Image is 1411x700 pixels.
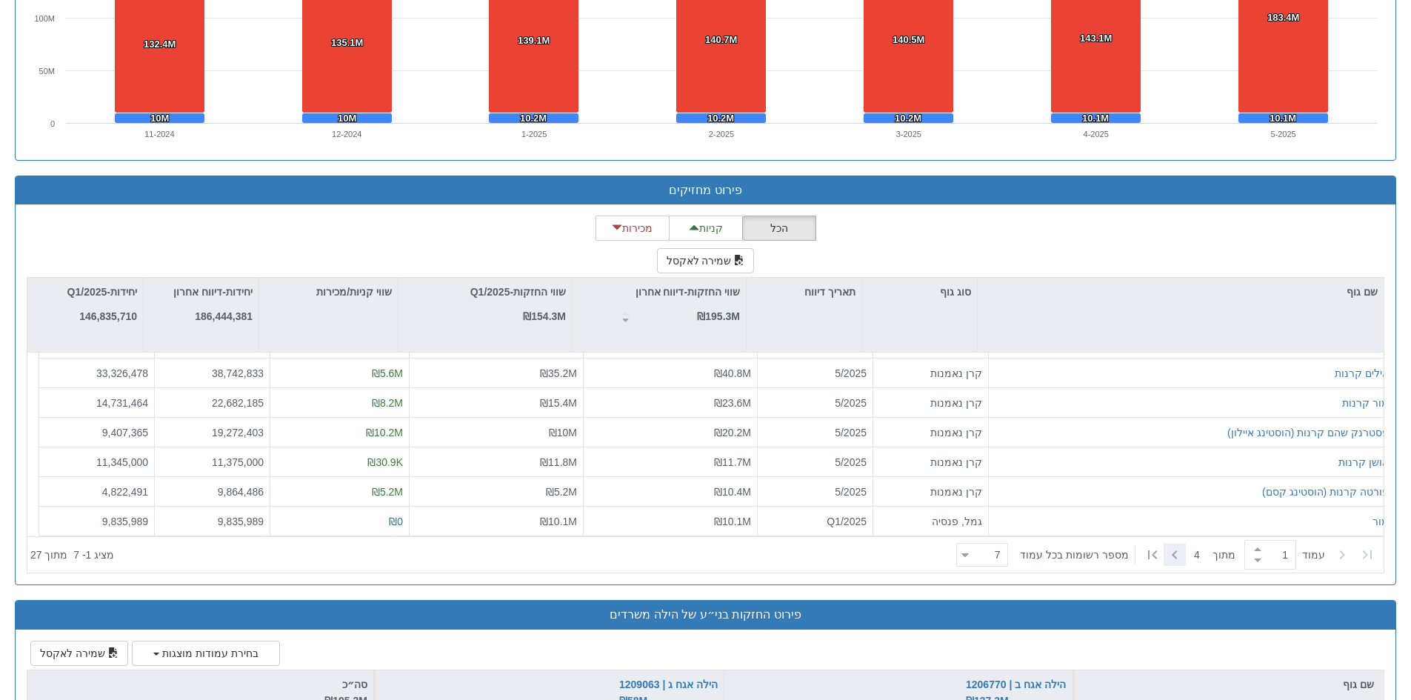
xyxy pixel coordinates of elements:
[1082,113,1109,124] tspan: 10.1M
[636,284,740,300] p: שווי החזקות-דיווח אחרון
[1270,130,1295,139] text: 5-2025
[161,455,264,470] div: 11,375,000
[879,455,982,470] div: קרן נאמנות
[1335,366,1389,381] button: אילים קרנות
[161,484,264,499] div: 9,864,486
[1075,670,1384,699] div: שם גוף
[540,367,577,379] span: ₪35.2M
[338,113,356,124] tspan: 10M
[372,397,403,409] span: ₪8.2M
[764,484,867,499] div: 5/2025
[714,486,751,498] span: ₪10.4M
[34,14,55,23] text: 100M
[518,35,550,46] tspan: 139.1M
[714,456,751,468] span: ₪11.7M
[709,130,734,139] text: 2-2025
[742,216,816,241] button: הכל
[1262,484,1389,499] button: פורטה קרנות (הוסטינג קסם)
[39,67,55,76] text: 50M
[144,39,176,50] tspan: 132.4M
[1302,547,1325,562] span: ‏עמוד
[707,113,734,124] tspan: 10.2M
[27,608,1384,621] h3: פירוט החזקות בני״ע של הילה משרדים
[150,113,169,124] tspan: 10M
[714,516,751,527] span: ₪10.1M
[764,396,867,410] div: 5/2025
[896,130,921,139] text: 3-2025
[978,278,1384,306] div: שם גוף
[747,278,861,306] div: תאריך דיווח
[50,119,55,128] text: 0
[714,367,751,379] span: ₪40.8M
[657,248,755,273] button: שמירה לאקסל
[764,366,867,381] div: 5/2025
[705,34,737,45] tspan: 140.7M
[521,130,547,139] text: 1-2025
[714,427,751,439] span: ₪20.2M
[27,184,1384,197] h3: פירוט מחזיקים
[540,516,577,527] span: ₪10.1M
[879,484,982,499] div: קרן נאמנות
[161,514,264,529] div: 9,835,989
[669,216,743,241] button: קניות
[1194,547,1212,562] span: 4
[540,456,577,468] span: ₪11.8M
[879,514,982,529] div: גמל, פנסיה
[161,425,264,440] div: 19,272,403
[1342,396,1389,410] button: מור קרנות
[45,396,148,410] div: 14,731,464
[879,425,982,440] div: קרן נאמנות
[596,216,670,241] button: מכירות
[546,486,577,498] span: ₪5.2M
[45,425,148,440] div: 9,407,365
[1084,130,1109,139] text: 4-2025
[879,366,982,381] div: קרן נאמנות
[540,397,577,409] span: ₪15.4M
[764,425,867,440] div: 5/2025
[520,113,547,124] tspan: 10.2M
[470,284,566,300] p: שווי החזקות-Q1/2025
[549,427,577,439] span: ₪10M
[30,641,128,666] button: שמירה לאקסל
[79,310,137,322] strong: 146,835,710
[862,278,977,306] div: סוג גוף
[45,484,148,499] div: 4,822,491
[144,130,174,139] text: 11-2024
[895,113,921,124] tspan: 10.2M
[1227,425,1389,440] button: פסטרנק שהם קרנות (הוסטינג איילון)
[45,455,148,470] div: 11,345,000
[259,278,398,306] div: שווי קניות/מכירות
[372,367,403,379] span: ₪5.6M
[523,310,566,322] strong: ₪154.3M
[195,310,253,322] strong: 186,444,381
[161,366,264,381] div: 38,742,833
[714,397,751,409] span: ₪23.6M
[1267,12,1299,23] tspan: 183.4M
[332,130,361,139] text: 12-2024
[1338,455,1389,470] button: אושן קרנות
[45,366,148,381] div: 33,326,478
[950,539,1381,571] div: ‏ מתוך
[1080,33,1112,44] tspan: 143.1M
[764,455,867,470] div: 5/2025
[893,34,924,45] tspan: 140.5M
[367,456,403,468] span: ₪30.9K
[30,539,114,571] div: ‏מציג 1 - 7 ‏ מתוך 27
[366,427,403,439] span: ₪10.2M
[372,486,403,498] span: ₪5.2M
[331,37,363,48] tspan: 135.1M
[45,514,148,529] div: 9,835,989
[67,284,137,300] p: יחידות-Q1/2025
[161,396,264,410] div: 22,682,185
[1270,113,1296,124] tspan: 10.1M
[879,396,982,410] div: קרן נאמנות
[1372,514,1389,529] button: מור
[1020,547,1129,562] span: ‏מספר רשומות בכל עמוד
[389,516,403,527] span: ₪0
[764,514,867,529] div: Q1/2025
